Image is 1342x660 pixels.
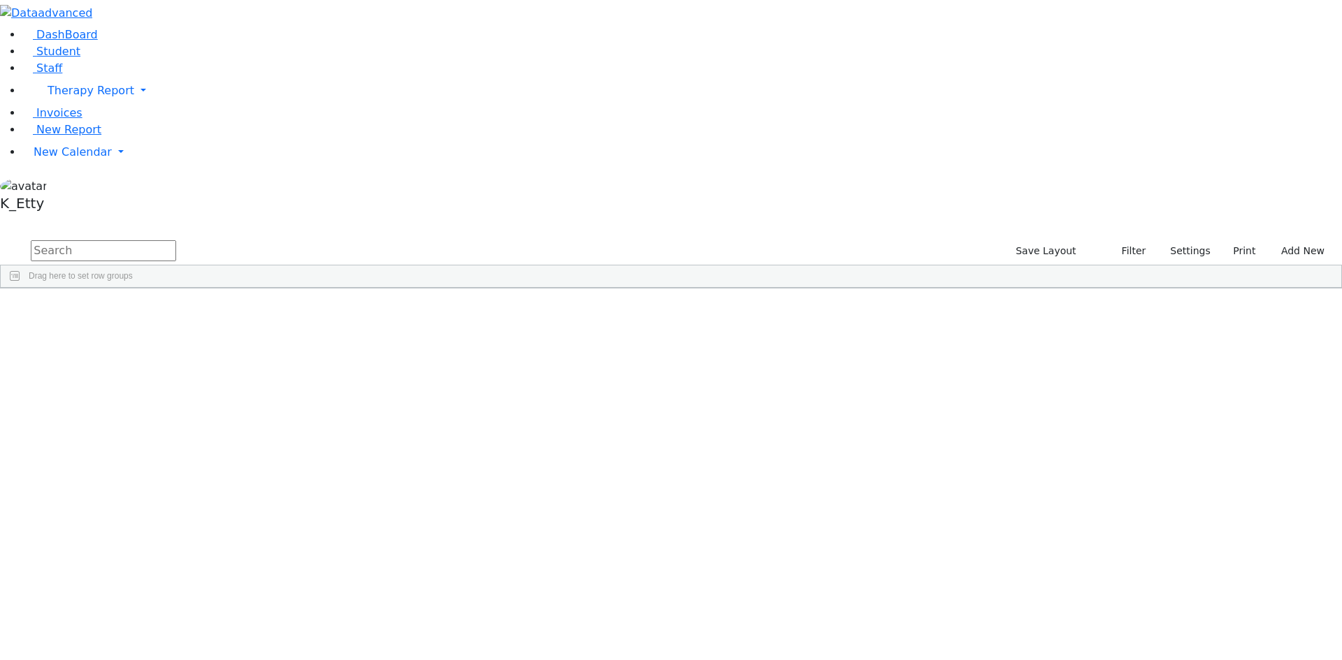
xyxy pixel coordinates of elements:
span: Student [36,45,80,58]
button: Print [1217,240,1262,262]
button: Add New [1267,240,1331,262]
span: Invoices [36,106,82,119]
a: Student [22,45,80,58]
span: Staff [36,61,62,75]
a: Therapy Report [22,77,1342,105]
input: Search [31,240,176,261]
a: Invoices [22,106,82,119]
a: New Report [22,123,101,136]
button: Filter [1104,240,1153,262]
a: DashBoard [22,28,98,41]
span: DashBoard [36,28,98,41]
span: New Calendar [34,145,112,159]
span: Therapy Report [48,84,134,97]
span: Drag here to set row groups [29,271,133,281]
a: New Calendar [22,138,1342,166]
span: New Report [36,123,101,136]
button: Save Layout [1009,240,1082,262]
a: Staff [22,61,62,75]
button: Settings [1152,240,1216,262]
